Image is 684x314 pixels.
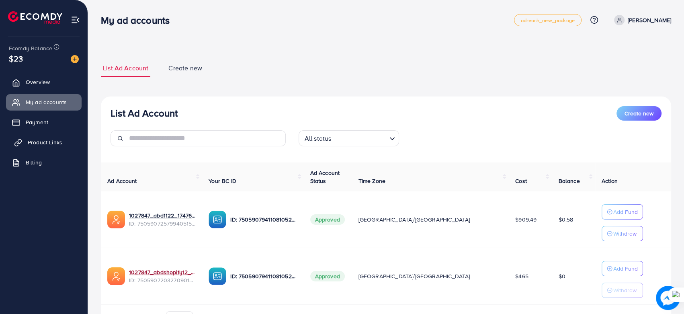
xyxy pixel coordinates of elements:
[230,271,297,281] p: ID: 7505907941108105232
[602,283,643,298] button: Withdraw
[613,207,638,217] p: Add Fund
[6,114,82,130] a: Payment
[9,53,23,64] span: $23
[616,106,661,121] button: Create new
[101,14,176,26] h3: My ad accounts
[515,272,528,280] span: $465
[107,267,125,285] img: ic-ads-acc.e4c84228.svg
[168,64,202,73] span: Create new
[9,44,52,52] span: Ecomdy Balance
[71,15,80,25] img: menu
[334,131,386,144] input: Search for option
[310,214,345,225] span: Approved
[628,15,671,25] p: [PERSON_NAME]
[515,177,527,185] span: Cost
[6,74,82,90] a: Overview
[129,268,196,285] div: <span class='underline'>1027847_abdshopify12_1747605731098</span></br>7505907203270901778
[6,134,82,150] a: Product Links
[6,154,82,170] a: Billing
[521,18,575,23] span: adreach_new_package
[28,138,62,146] span: Product Links
[129,276,196,284] span: ID: 7505907203270901778
[299,130,399,146] div: Search for option
[8,11,62,24] img: logo
[6,94,82,110] a: My ad accounts
[602,177,618,185] span: Action
[230,215,297,224] p: ID: 7505907941108105232
[129,220,196,228] span: ID: 7505907257994051591
[358,272,470,280] span: [GEOGRAPHIC_DATA]/[GEOGRAPHIC_DATA]
[613,285,637,295] p: Withdraw
[358,215,470,224] span: [GEOGRAPHIC_DATA]/[GEOGRAPHIC_DATA]
[558,177,580,185] span: Balance
[111,107,178,119] h3: List Ad Account
[602,261,643,276] button: Add Fund
[515,215,537,224] span: $909.49
[656,286,680,310] img: image
[558,215,573,224] span: $0.58
[558,272,565,280] span: $0
[310,169,340,185] span: Ad Account Status
[107,177,137,185] span: Ad Account
[26,118,48,126] span: Payment
[303,133,333,144] span: All status
[71,55,79,63] img: image
[103,64,148,73] span: List Ad Account
[625,109,653,117] span: Create new
[129,268,196,276] a: 1027847_abdshopify12_1747605731098
[209,211,226,228] img: ic-ba-acc.ded83a64.svg
[129,211,196,228] div: <span class='underline'>1027847_abd1122_1747605807106</span></br>7505907257994051591
[602,226,643,241] button: Withdraw
[613,229,637,238] p: Withdraw
[602,204,643,220] button: Add Fund
[613,264,638,273] p: Add Fund
[26,78,50,86] span: Overview
[26,158,42,166] span: Billing
[611,15,671,25] a: [PERSON_NAME]
[209,267,226,285] img: ic-ba-acc.ded83a64.svg
[107,211,125,228] img: ic-ads-acc.e4c84228.svg
[358,177,385,185] span: Time Zone
[129,211,196,220] a: 1027847_abd1122_1747605807106
[209,177,236,185] span: Your BC ID
[26,98,67,106] span: My ad accounts
[514,14,582,26] a: adreach_new_package
[310,271,345,281] span: Approved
